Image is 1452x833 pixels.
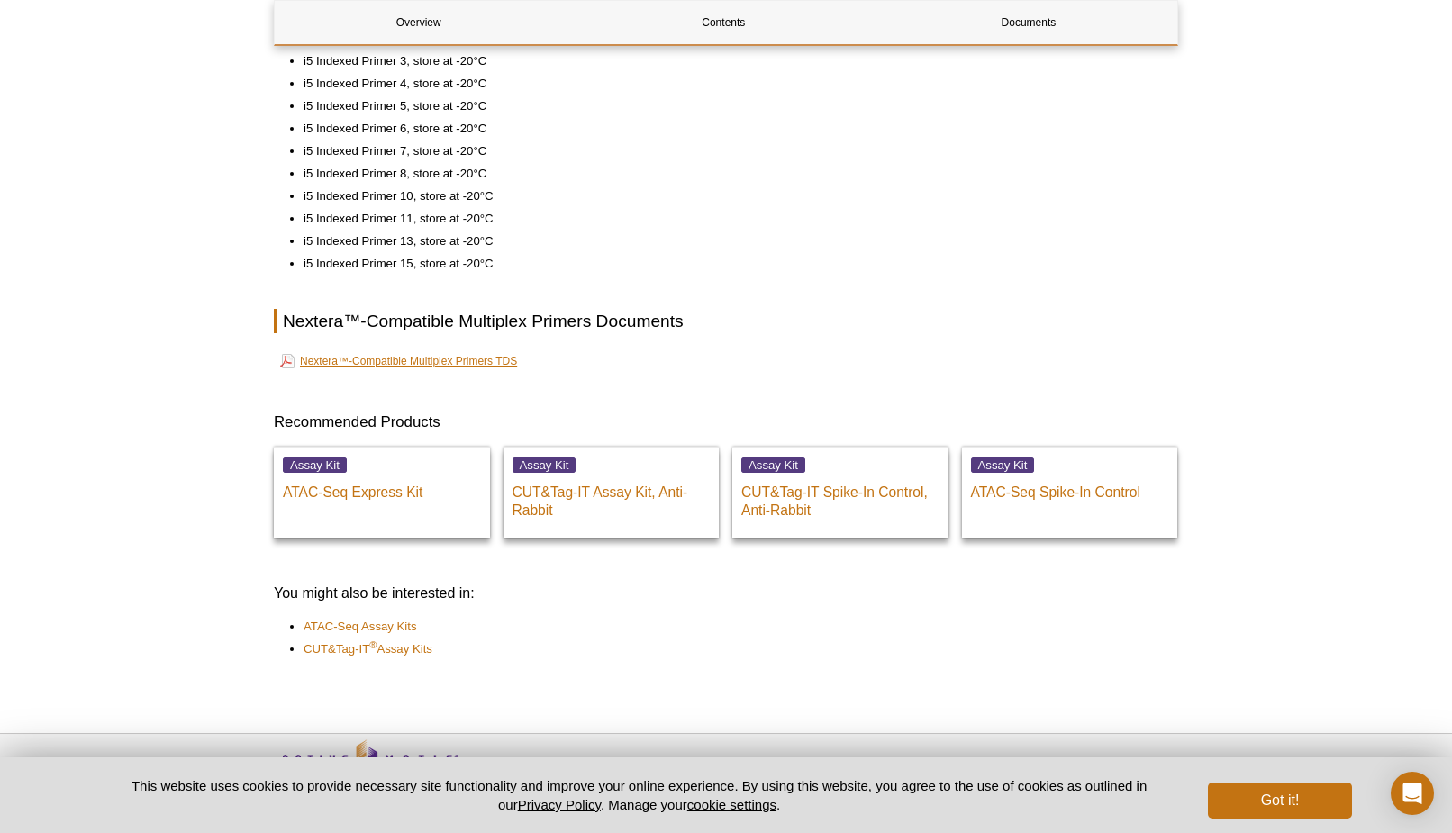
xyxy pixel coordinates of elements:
[304,97,1160,115] li: i5 Indexed Primer 5, store at -20°C
[1391,772,1434,815] div: Open Intercom Messenger
[100,776,1178,814] p: This website uses cookies to provide necessary site functionality and improve your online experie...
[885,1,1172,44] a: Documents
[304,165,1160,183] li: i5 Indexed Primer 8, store at -20°C
[304,120,1160,138] li: i5 Indexed Primer 6, store at -20°C
[280,350,517,372] a: Nextera™-Compatible Multiplex Primers TDS
[304,210,1160,228] li: i5 Indexed Primer 11, store at -20°C
[304,618,417,636] a: ATAC-Seq Assay Kits
[283,457,347,473] span: Assay Kit
[304,75,1160,93] li: i5 Indexed Primer 4, store at -20°C
[274,309,1178,333] h2: Nextera™-Compatible Multiplex Primers Documents
[504,447,720,538] a: Assay Kit CUT&Tag-IT Assay Kit, Anti-Rabbit
[304,187,1160,205] li: i5 Indexed Primer 10, store at -20°C
[304,232,1160,250] li: i5 Indexed Primer 13, store at -20°C
[275,1,562,44] a: Overview
[369,639,377,650] sup: ®
[304,142,1160,160] li: i5 Indexed Primer 7, store at -20°C
[732,447,948,538] a: Assay Kit CUT&Tag-IT Spike-In Control, Anti-Rabbit
[274,412,1178,433] h3: Recommended Products
[304,255,1160,273] li: i5 Indexed Primer 15, store at -20°C
[741,457,805,473] span: Assay Kit
[304,640,432,658] a: CUT&Tag-IT®Assay Kits
[283,475,481,502] p: ATAC-Seq Express Kit
[513,457,576,473] span: Assay Kit
[687,797,776,812] button: cookie settings
[513,475,711,520] p: CUT&Tag-IT Assay Kit, Anti-Rabbit
[580,1,867,44] a: Contents
[518,797,601,812] a: Privacy Policy
[274,447,490,538] a: Assay Kit ATAC-Seq Express Kit
[962,447,1178,538] a: Assay Kit ATAC-Seq Spike-In Control
[1208,783,1352,819] button: Got it!
[971,475,1169,502] p: ATAC-Seq Spike-In Control
[971,457,1035,473] span: Assay Kit
[741,475,939,520] p: CUT&Tag-IT Spike-In Control, Anti-Rabbit
[265,734,472,807] img: Active Motif,
[304,52,1160,70] li: i5 Indexed Primer 3, store at -20°C
[274,583,1178,604] h3: You might also be interested in:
